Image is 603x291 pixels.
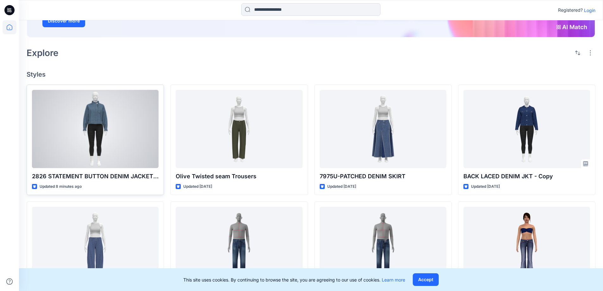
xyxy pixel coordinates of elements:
p: This site uses cookies. By continuing to browse the site, you are agreeing to our use of cookies. [183,276,405,283]
p: Updated [DATE] [327,183,356,190]
p: Updated [DATE] [183,183,212,190]
p: BACK LACED DENIM JKT - Copy [463,172,590,181]
a: Learn more [382,277,405,282]
p: 2826 STATEMENT BUTTON DENIM JACKET - Copy [32,172,159,181]
p: Updated [DATE] [471,183,500,190]
p: Olive Twisted seam Trousers [176,172,302,181]
a: BACK LACED DENIM JKT - Copy [463,90,590,168]
a: 2826 STATEMENT BUTTON DENIM JACKET - Copy [32,90,159,168]
h4: Styles [27,71,595,78]
a: Olive Twisted seam Trousers [176,90,302,168]
p: Login [584,7,595,14]
h2: Explore [27,48,59,58]
p: Updated 8 minutes ago [40,183,82,190]
p: 7975U-PATCHED DENIM SKIRT [320,172,446,181]
a: STRIPED BARREL LEG 7676U - Copy [32,207,159,285]
button: Discover more [42,15,85,27]
a: 7975U-PATCHED DENIM SKIRT [320,90,446,168]
a: 26292 LOW RISE FLARE JEANS [463,207,590,285]
button: Accept [413,273,439,286]
a: BD Blue - Zipped [176,207,302,285]
p: Registered? [558,6,583,14]
a: BD Blue [320,207,446,285]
